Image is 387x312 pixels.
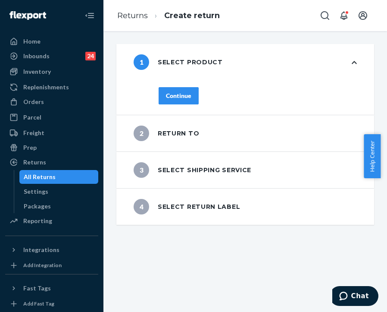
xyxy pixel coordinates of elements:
[5,214,98,228] a: Reporting
[85,52,96,60] div: 24
[23,217,52,225] div: Reporting
[117,11,148,20] a: Returns
[134,162,149,178] span: 3
[134,54,223,70] div: Select product
[5,49,98,63] a: Inbounds24
[19,170,99,184] a: All Returns
[23,129,44,137] div: Freight
[5,141,98,154] a: Prep
[23,143,37,152] div: Prep
[159,87,199,104] button: Continue
[23,52,50,60] div: Inbounds
[134,126,149,141] span: 2
[23,284,51,293] div: Fast Tags
[335,7,353,24] button: Open notifications
[9,11,46,20] img: Flexport logo
[364,134,381,178] button: Help Center
[5,95,98,109] a: Orders
[134,199,240,214] div: Select return label
[5,155,98,169] a: Returns
[23,67,51,76] div: Inventory
[316,7,334,24] button: Open Search Box
[19,199,99,213] a: Packages
[23,300,54,307] div: Add Fast Tag
[81,7,98,24] button: Close Navigation
[5,243,98,257] button: Integrations
[5,260,98,271] a: Add Integration
[354,7,371,24] button: Open account menu
[134,126,199,141] div: Return to
[5,110,98,124] a: Parcel
[24,187,48,196] div: Settings
[23,37,41,46] div: Home
[5,299,98,309] a: Add Fast Tag
[24,173,56,181] div: All Returns
[23,83,69,91] div: Replenishments
[5,80,98,94] a: Replenishments
[5,65,98,79] a: Inventory
[23,98,44,106] div: Orders
[134,162,251,178] div: Select shipping service
[19,185,99,199] a: Settings
[134,54,149,70] span: 1
[5,281,98,295] button: Fast Tags
[24,202,51,211] div: Packages
[5,126,98,140] a: Freight
[5,35,98,48] a: Home
[23,158,46,167] div: Returns
[134,199,149,214] span: 4
[23,262,62,269] div: Add Integration
[332,286,378,308] iframe: Opens a widget where you can chat to one of our agents
[166,91,191,100] div: Continue
[23,246,59,254] div: Integrations
[110,3,227,28] ol: breadcrumbs
[23,113,41,122] div: Parcel
[164,11,220,20] a: Create return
